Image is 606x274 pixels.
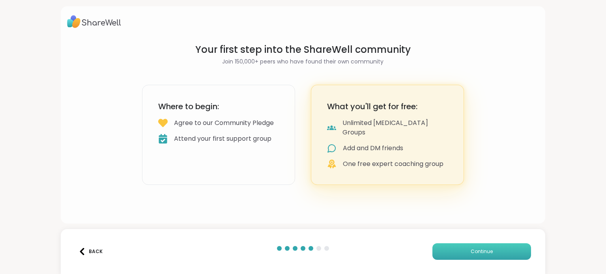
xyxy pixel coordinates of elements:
[142,58,464,66] h2: Join 150,000+ peers who have found their own community
[79,248,103,255] div: Back
[343,144,403,153] div: Add and DM friends
[327,101,448,112] h3: What you'll get for free:
[75,243,107,260] button: Back
[432,243,531,260] button: Continue
[142,43,464,56] h1: Your first step into the ShareWell community
[343,159,443,169] div: One free expert coaching group
[67,13,121,31] img: ShareWell Logo
[174,134,271,144] div: Attend your first support group
[342,118,448,137] div: Unlimited [MEDICAL_DATA] Groups
[174,118,274,128] div: Agree to our Community Pledge
[158,101,279,112] h3: Where to begin:
[471,248,493,255] span: Continue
